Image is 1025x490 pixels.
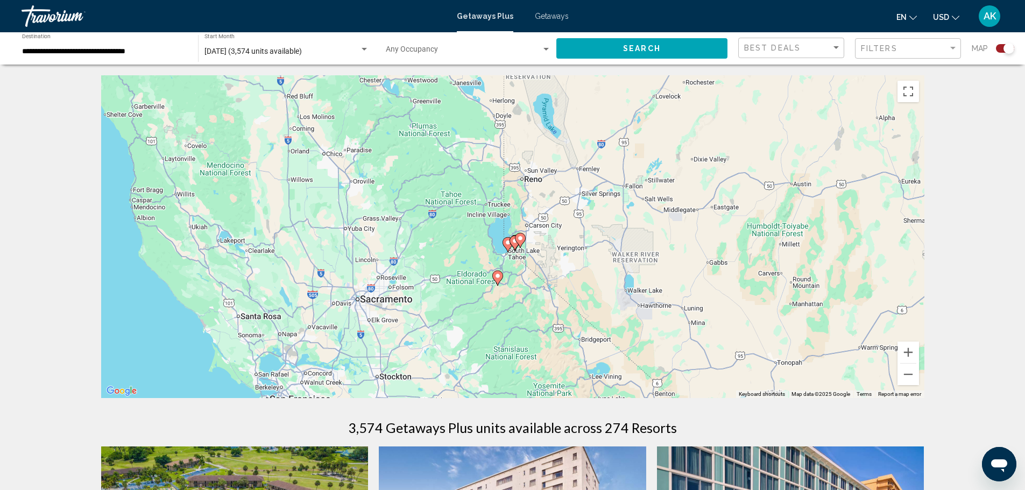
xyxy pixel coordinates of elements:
a: Getaways [535,12,569,20]
a: Getaways Plus [457,12,513,20]
span: AK [984,11,996,22]
img: Google [104,384,139,398]
a: Terms [857,391,872,397]
span: [DATE] (3,574 units available) [204,47,302,55]
span: Map [972,41,988,56]
span: Map data ©2025 Google [791,391,850,397]
button: Keyboard shortcuts [739,390,785,398]
button: Change currency [933,9,959,25]
span: Search [623,45,661,53]
a: Open this area in Google Maps (opens a new window) [104,384,139,398]
span: USD [933,13,949,22]
button: Change language [896,9,917,25]
button: User Menu [975,5,1003,27]
span: Filters [861,44,897,53]
span: en [896,13,907,22]
button: Toggle fullscreen view [897,81,919,102]
span: Best Deals [744,44,801,52]
a: Travorium [22,5,446,27]
button: Search [556,38,727,58]
a: Report a map error [878,391,921,397]
button: Filter [855,38,961,60]
mat-select: Sort by [744,44,841,53]
h1: 3,574 Getaways Plus units available across 274 Resorts [348,420,677,436]
button: Zoom out [897,364,919,385]
button: Zoom in [897,342,919,363]
iframe: Button to launch messaging window [982,447,1016,481]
